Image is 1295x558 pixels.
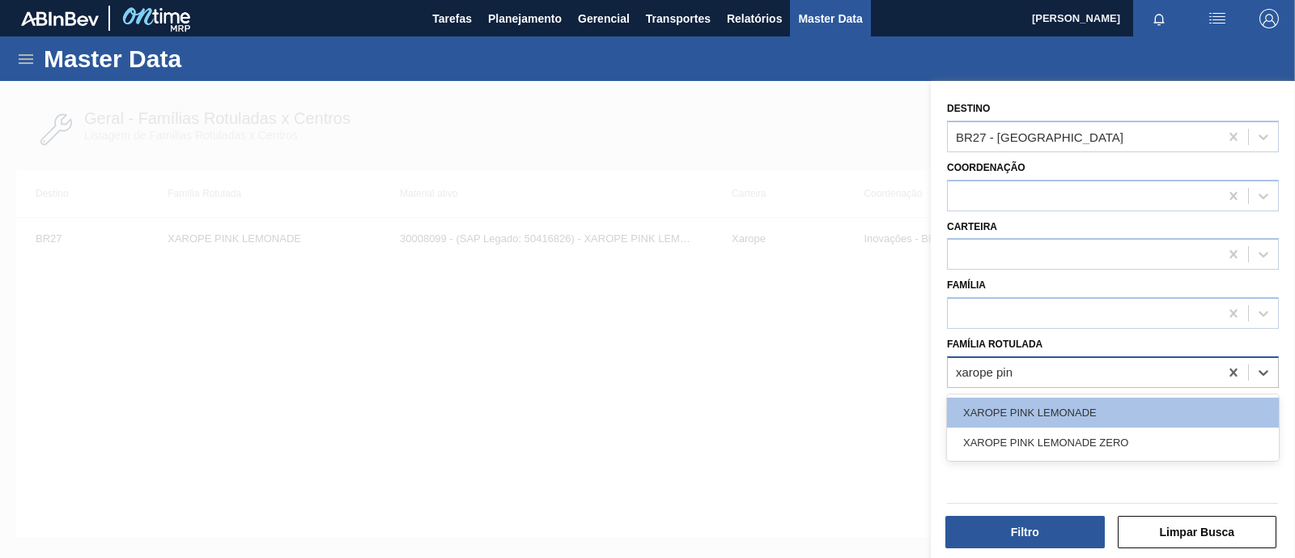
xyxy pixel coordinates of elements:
[798,9,862,28] span: Master Data
[1118,516,1277,548] button: Limpar Busca
[947,162,1025,173] label: Coordenação
[945,516,1105,548] button: Filtro
[727,9,782,28] span: Relatórios
[44,49,331,68] h1: Master Data
[947,339,1042,350] label: Família Rotulada
[488,9,562,28] span: Planejamento
[956,130,1123,143] div: BR27 - [GEOGRAPHIC_DATA]
[947,398,1279,428] div: XAROPE PINK LEMONADE
[1133,7,1185,30] button: Notificações
[646,9,711,28] span: Transportes
[578,9,630,28] span: Gerencial
[947,221,997,232] label: Carteira
[1259,9,1279,28] img: Logout
[432,9,472,28] span: Tarefas
[1208,9,1227,28] img: userActions
[947,279,986,291] label: Família
[947,103,990,114] label: Destino
[947,428,1279,458] div: XAROPE PINK LEMONADE ZERO
[21,11,99,26] img: TNhmsLtSVTkK8tSr43FrP2fwEKptu5GPRR3wAAAABJRU5ErkJggg==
